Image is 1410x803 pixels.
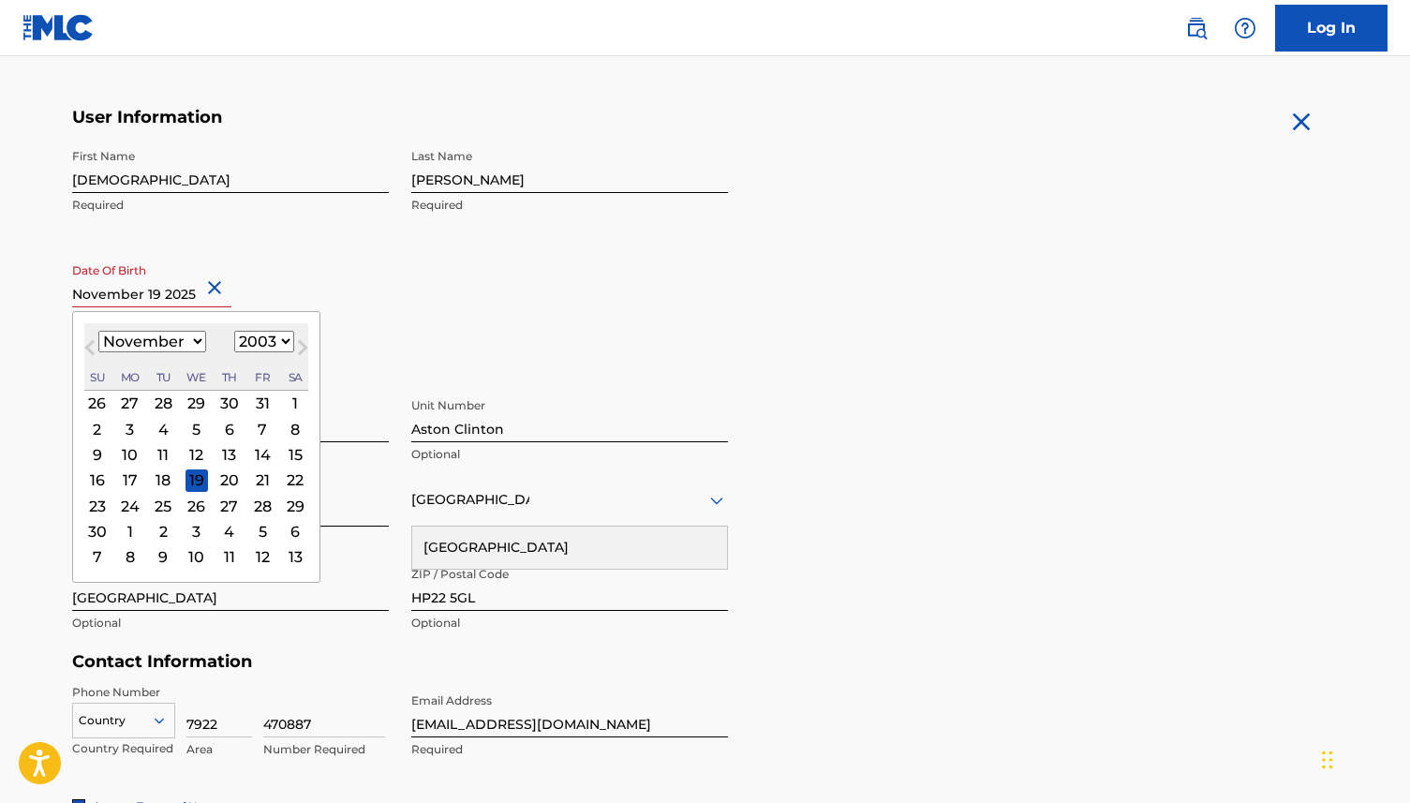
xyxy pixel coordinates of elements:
div: Choose Saturday, November 29th, 2003 [284,495,306,517]
div: Choose Tuesday, October 28th, 2003 [152,392,174,414]
div: Choose Sunday, November 16th, 2003 [85,468,108,491]
p: Area [186,741,252,758]
div: Choose Tuesday, November 25th, 2003 [152,495,174,517]
div: Choose Sunday, November 23rd, 2003 [85,495,108,517]
p: Optional [411,446,728,463]
div: Choose Monday, October 27th, 2003 [118,392,141,414]
p: Required [411,741,728,758]
div: Choose Wednesday, November 26th, 2003 [185,495,207,517]
button: Close [203,260,231,317]
h5: Contact Information [72,651,728,673]
div: Choose Friday, October 31st, 2003 [251,392,274,414]
div: Choose Thursday, November 27th, 2003 [217,495,240,517]
div: Choose Thursday, November 20th, 2003 [217,468,240,491]
div: Choose Friday, November 14th, 2003 [251,443,274,466]
div: Choose Wednesday, November 19th, 2003 [185,468,207,491]
img: search [1185,17,1208,39]
div: Monday [118,365,141,388]
div: Choose Thursday, November 13th, 2003 [217,443,240,466]
div: Choose Tuesday, December 9th, 2003 [152,545,174,568]
img: help [1234,17,1256,39]
div: Choose Wednesday, December 3rd, 2003 [185,520,207,543]
div: Sunday [85,365,108,388]
div: Choose Monday, December 8th, 2003 [118,545,141,568]
div: Choose Monday, November 17th, 2003 [118,468,141,491]
div: Choose Friday, November 7th, 2003 [251,418,274,440]
div: Drag [1322,732,1333,788]
div: [GEOGRAPHIC_DATA] [412,527,727,569]
div: Month November, 2003 [84,391,308,570]
img: MLC Logo [22,14,95,41]
div: Choose Thursday, December 11th, 2003 [217,545,240,568]
h5: Personal Address [72,368,1339,390]
div: Choose Sunday, November 9th, 2003 [85,443,108,466]
div: Tuesday [152,365,174,388]
div: Choose Wednesday, November 5th, 2003 [185,418,207,440]
div: Choose Wednesday, November 12th, 2003 [185,443,207,466]
div: Choose Saturday, November 1st, 2003 [284,392,306,414]
div: Choose Wednesday, December 10th, 2003 [185,545,207,568]
div: Choose Tuesday, November 11th, 2003 [152,443,174,466]
div: Choose Friday, November 21st, 2003 [251,468,274,491]
div: Help [1226,9,1264,47]
div: Choose Tuesday, November 18th, 2003 [152,468,174,491]
img: close [1286,107,1316,137]
p: Optional [72,615,389,632]
div: Choose Monday, November 10th, 2003 [118,443,141,466]
iframe: Chat Widget [1316,713,1410,803]
div: Choose Sunday, November 30th, 2003 [85,520,108,543]
button: Previous Month [75,336,105,366]
div: Choose Sunday, December 7th, 2003 [85,545,108,568]
div: Choose Saturday, December 13th, 2003 [284,545,306,568]
p: Optional [411,615,728,632]
div: Choose Thursday, December 4th, 2003 [217,520,240,543]
div: Choose Thursday, October 30th, 2003 [217,392,240,414]
div: Choose Sunday, November 2nd, 2003 [85,418,108,440]
p: Country Required [72,740,175,757]
h5: User Information [72,107,728,128]
div: Saturday [284,365,306,388]
div: Choose Saturday, December 6th, 2003 [284,520,306,543]
div: Choose Tuesday, December 2nd, 2003 [152,520,174,543]
div: Choose Monday, December 1st, 2003 [118,520,141,543]
p: Number Required [263,741,385,758]
div: Choose Monday, November 3rd, 2003 [118,418,141,440]
p: Required [411,197,728,214]
div: Choose Saturday, November 22nd, 2003 [284,468,306,491]
div: Choose Wednesday, October 29th, 2003 [185,392,207,414]
div: Choose Friday, November 28th, 2003 [251,495,274,517]
p: Required [72,197,389,214]
div: Choose Date [72,311,320,583]
div: Choose Friday, December 12th, 2003 [251,545,274,568]
div: Choose Monday, November 24th, 2003 [118,495,141,517]
a: Public Search [1178,9,1215,47]
button: Next Month [288,336,318,366]
div: Choose Sunday, October 26th, 2003 [85,392,108,414]
div: Thursday [217,365,240,388]
div: Friday [251,365,274,388]
div: Choose Saturday, November 8th, 2003 [284,418,306,440]
a: Log In [1275,5,1388,52]
div: Choose Friday, December 5th, 2003 [251,520,274,543]
div: Wednesday [185,365,207,388]
div: Choose Saturday, November 15th, 2003 [284,443,306,466]
div: Choose Tuesday, November 4th, 2003 [152,418,174,440]
div: Choose Thursday, November 6th, 2003 [217,418,240,440]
